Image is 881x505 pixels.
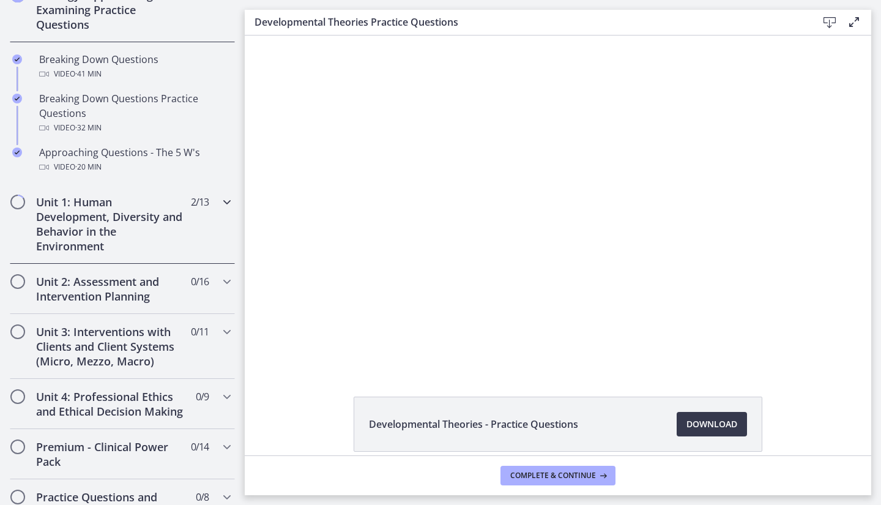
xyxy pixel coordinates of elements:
div: Breaking Down Questions Practice Questions [39,91,230,135]
iframe: Video Lesson [245,36,871,368]
span: 0 / 14 [191,440,209,454]
h2: Unit 4: Professional Ethics and Ethical Decision Making [36,389,185,419]
h3: Developmental Theories Practice Questions [255,15,798,29]
i: Completed [12,94,22,103]
div: Breaking Down Questions [39,52,230,81]
div: Video [39,67,230,81]
h2: Unit 3: Interventions with Clients and Client Systems (Micro, Mezzo, Macro) [36,324,185,368]
span: 2 / 13 [191,195,209,209]
span: Complete & continue [510,471,596,481]
span: 0 / 8 [196,490,209,504]
span: · 41 min [75,67,102,81]
button: Complete & continue [500,466,615,485]
h2: Unit 2: Assessment and Intervention Planning [36,274,185,304]
div: Video [39,121,230,135]
h2: Premium - Clinical Power Pack [36,440,185,469]
h2: Unit 1: Human Development, Diversity and Behavior in the Environment [36,195,185,253]
span: 0 / 11 [191,324,209,339]
a: Download [677,412,747,436]
span: 0 / 9 [196,389,209,404]
div: Video [39,160,230,174]
span: · 20 min [75,160,102,174]
span: Download [686,417,737,432]
span: Developmental Theories - Practice Questions [369,417,578,432]
div: Approaching Questions - The 5 W's [39,145,230,174]
span: · 32 min [75,121,102,135]
i: Completed [12,54,22,64]
i: Completed [12,148,22,157]
span: 0 / 16 [191,274,209,289]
